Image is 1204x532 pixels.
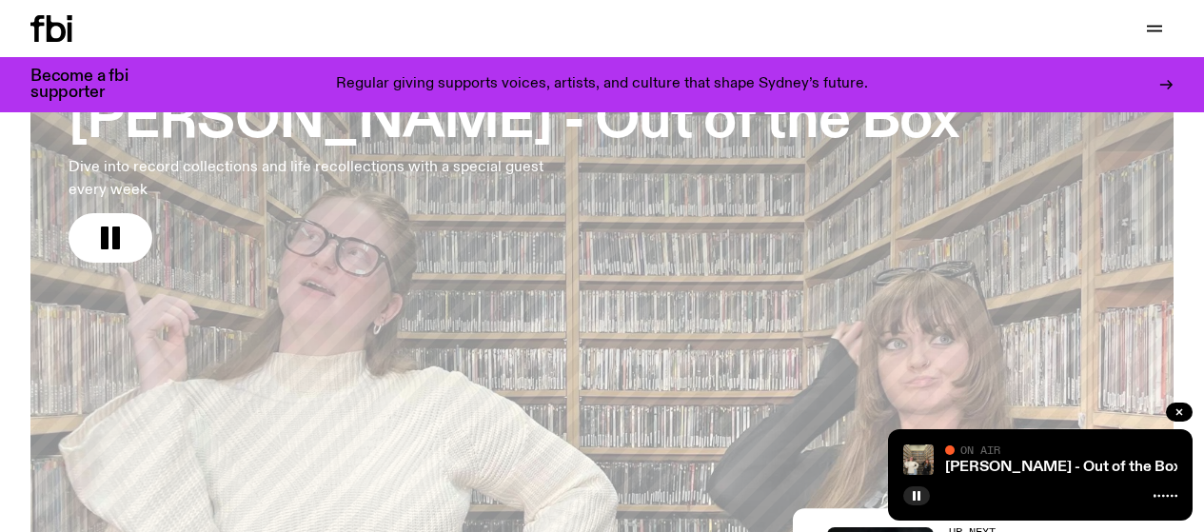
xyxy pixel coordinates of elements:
a: [PERSON_NAME] - Out of the BoxDive into record collections and life recollections with a special ... [69,51,958,263]
h3: Become a fbi supporter [30,69,152,101]
h3: [PERSON_NAME] - Out of the Box [69,95,958,148]
span: On Air [960,443,1000,456]
p: Regular giving supports voices, artists, and culture that shape Sydney’s future. [336,76,868,93]
img: https://media.fbi.radio/images/IMG_7702.jpg [903,444,934,475]
p: Dive into record collections and life recollections with a special guest every week [69,156,556,202]
a: [PERSON_NAME] - Out of the Box [945,460,1181,475]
